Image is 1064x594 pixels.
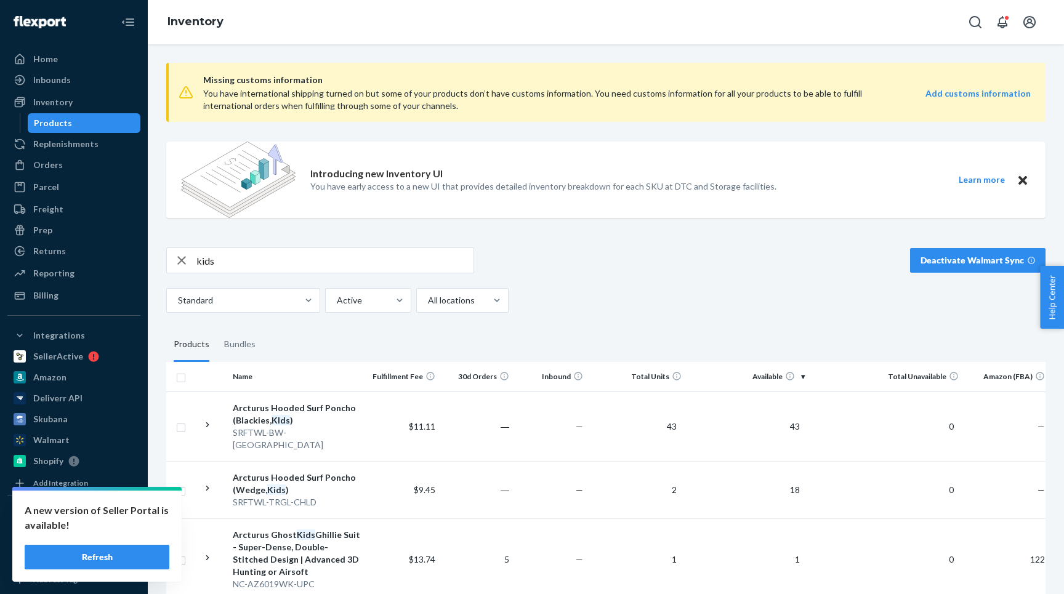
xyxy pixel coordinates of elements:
a: Shopify [7,451,140,471]
a: Reporting [7,263,140,283]
span: — [1038,484,1045,495]
img: new-reports-banner-icon.82668bd98b6a51aee86340f2a7b77ae3.png [181,142,296,218]
span: 1 [790,554,805,564]
a: Prep [7,220,140,240]
div: You have international shipping turned on but some of your products don’t have customs informatio... [203,87,865,112]
td: ― [440,391,514,461]
a: Orders [7,155,140,175]
p: A new version of Seller Portal is available! [25,503,169,532]
span: — [1038,421,1045,431]
a: Replenishments [7,134,140,154]
a: Home [7,49,140,69]
a: Billing [7,286,140,305]
button: Open notifications [990,10,1015,34]
th: Total Units [588,362,687,391]
div: Bundles [224,327,256,362]
button: Refresh [25,545,169,569]
button: Close Navigation [116,10,140,34]
a: Freight [7,199,140,219]
th: Inbound [514,362,588,391]
span: 2 [667,484,682,495]
div: Parcel [33,181,59,193]
div: Orders [33,159,63,171]
div: Arcturus Hooded Surf Poncho (Wedge, ) [233,472,361,496]
input: All locations [427,294,428,307]
div: Arcturus Hooded Surf Poncho (Blackies, ) [233,402,361,427]
p: Introducing new Inventory UI [310,167,443,181]
button: Help Center [1040,266,1064,329]
a: Inventory [7,92,140,112]
div: Reporting [33,267,75,279]
img: Flexport logo [14,16,66,28]
div: Skubana [33,413,68,425]
a: SellerActive [7,347,140,366]
div: Add Integration [33,478,88,488]
span: $11.11 [409,421,435,431]
div: SRFTWL-BW-[GEOGRAPHIC_DATA] [233,427,361,451]
a: Add Fast Tag [7,572,140,587]
a: Products [28,113,141,133]
a: Amazon [7,367,140,387]
p: You have early access to a new UI that provides detailed inventory breakdown for each SKU at DTC ... [310,180,776,193]
em: Kids [267,484,286,495]
span: $13.74 [409,554,435,564]
button: Fast Tags [7,506,140,526]
th: Fulfillment Fee [366,362,440,391]
a: Inbounds [7,70,140,90]
a: Walmart [7,430,140,450]
a: Returns [7,241,140,261]
th: Amazon (FBA) [964,362,1050,391]
a: Add customs information [925,87,1031,112]
div: Walmart [33,434,70,446]
em: Kids [297,529,315,540]
th: Total Unavailable [810,362,964,391]
div: SRFTWL-TRGL-CHLD [233,496,361,508]
div: Arcturus Ghost Ghillie Suit - Super-Dense, Double-Stitched Design | Advanced 3D Hunting or Airsoft [233,529,361,578]
a: Skubana [7,409,140,429]
span: — [576,554,583,564]
a: Inventory [167,15,224,28]
input: Search inventory by name or sku [196,248,474,273]
th: 30d Orders [440,362,514,391]
a: eBay Fast Tags [7,527,140,547]
div: Integrations [33,329,85,342]
span: 0 [944,484,959,495]
span: 43 [662,421,682,431]
span: 43 [785,421,805,431]
span: — [576,484,583,495]
ol: breadcrumbs [158,4,233,40]
div: Products [174,327,209,362]
span: — [576,421,583,431]
span: $9.45 [414,484,435,495]
em: KIds [272,415,290,425]
div: Inventory [33,96,73,108]
a: Add Integration [7,476,140,491]
button: Close [1015,172,1031,188]
strong: Add customs information [925,88,1031,98]
button: Open Search Box [963,10,988,34]
span: 0 [944,421,959,431]
div: NC-AZ6019WK-UPC [233,578,361,590]
th: Available [687,362,810,391]
div: Shopify [33,455,63,467]
div: Freight [33,203,63,215]
input: Standard [177,294,178,307]
span: 1 [667,554,682,564]
div: SellerActive [33,350,83,363]
a: Shopify Fast Tags [7,548,140,568]
div: Inbounds [33,74,71,86]
div: Billing [33,289,58,302]
button: Open account menu [1017,10,1042,34]
div: Replenishments [33,138,99,150]
div: Amazon [33,371,66,383]
a: Parcel [7,177,140,197]
button: Integrations [7,326,140,345]
div: Products [34,117,72,129]
span: 18 [785,484,805,495]
input: Active [336,294,337,307]
a: Deliverr API [7,388,140,408]
button: Deactivate Walmart Sync [910,248,1046,273]
th: Name [228,362,366,391]
div: Prep [33,224,52,236]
